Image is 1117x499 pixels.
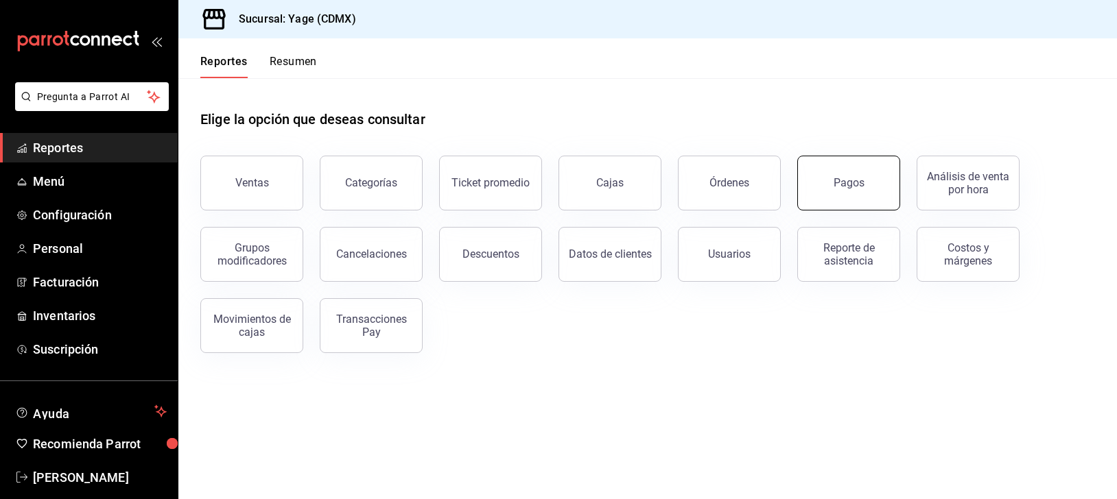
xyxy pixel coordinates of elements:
[200,298,303,353] button: Movimientos de cajas
[200,55,317,78] div: navigation tabs
[151,36,162,47] button: open_drawer_menu
[834,176,865,189] div: Pagos
[596,175,624,191] div: Cajas
[451,176,530,189] div: Ticket promedio
[228,11,356,27] h3: Sucursal: Yage (CDMX)
[917,227,1020,282] button: Costos y márgenes
[806,241,891,267] div: Reporte de asistencia
[200,156,303,210] button: Ventas
[678,156,781,210] button: Órdenes
[558,227,661,282] button: Datos de clientes
[200,227,303,282] button: Grupos modificadores
[33,306,167,325] span: Inventarios
[336,247,407,260] div: Cancelaciones
[345,176,397,189] div: Categorías
[320,298,423,353] button: Transacciones Pay
[33,172,167,191] span: Menú
[200,109,425,130] h1: Elige la opción que deseas consultar
[33,435,167,453] span: Recomienda Parrot
[33,138,167,157] span: Reportes
[33,340,167,358] span: Suscripción
[926,241,1011,267] div: Costos y márgenes
[569,247,652,260] div: Datos de clientes
[462,247,519,260] div: Descuentos
[708,247,751,260] div: Usuarios
[33,239,167,258] span: Personal
[33,468,167,487] span: [PERSON_NAME]
[917,156,1020,210] button: Análisis de venta por hora
[439,227,542,282] button: Descuentos
[235,176,269,189] div: Ventas
[15,82,169,111] button: Pregunta a Parrot AI
[797,156,900,210] button: Pagos
[439,156,542,210] button: Ticket promedio
[320,227,423,282] button: Cancelaciones
[200,55,248,78] button: Reportes
[270,55,317,78] button: Resumen
[33,206,167,224] span: Configuración
[926,170,1011,196] div: Análisis de venta por hora
[37,90,148,104] span: Pregunta a Parrot AI
[33,403,149,419] span: Ayuda
[558,156,661,210] a: Cajas
[329,313,414,339] div: Transacciones Pay
[209,241,294,267] div: Grupos modificadores
[678,227,781,282] button: Usuarios
[797,227,900,282] button: Reporte de asistencia
[320,156,423,210] button: Categorías
[33,273,167,291] span: Facturación
[209,313,294,339] div: Movimientos de cajas
[10,99,169,114] a: Pregunta a Parrot AI
[709,176,749,189] div: Órdenes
